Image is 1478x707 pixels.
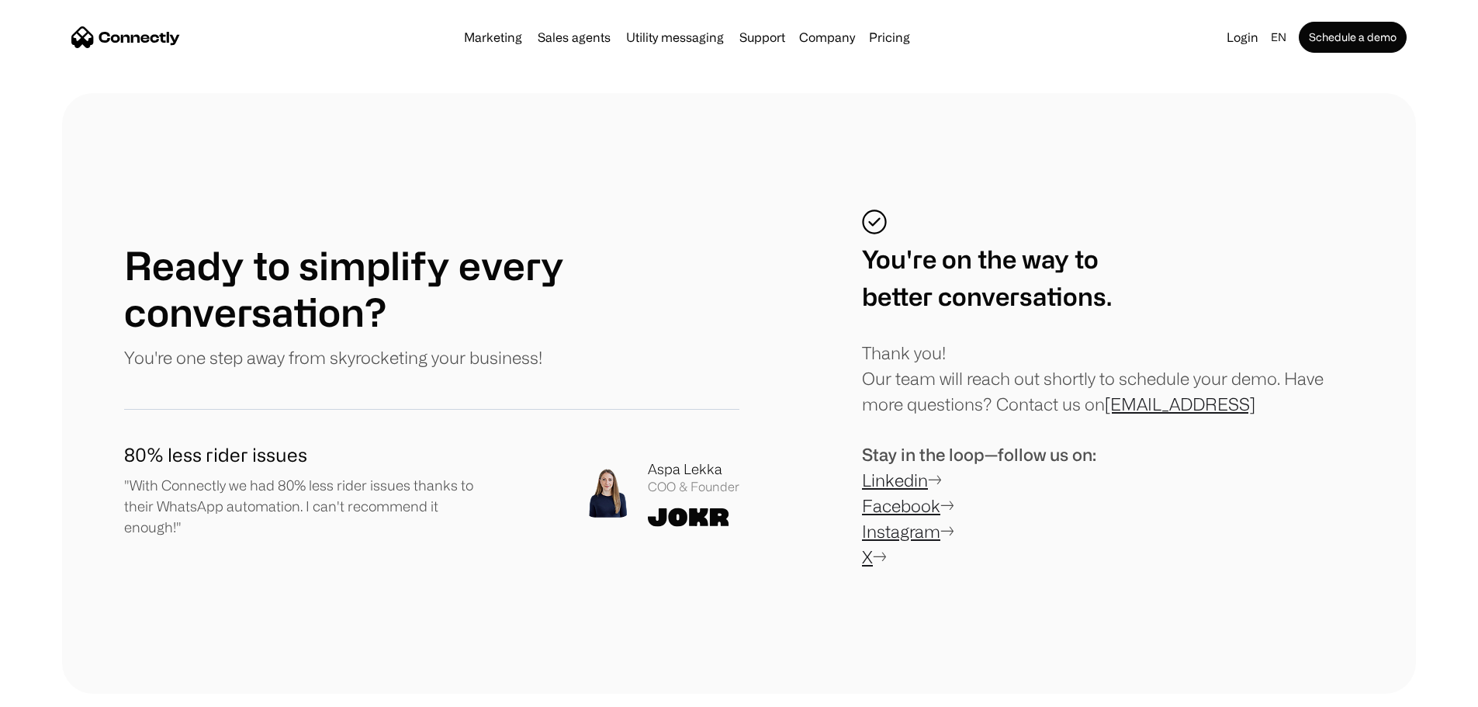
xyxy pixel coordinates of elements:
div: Company [799,26,855,48]
a: Linkedin [862,470,928,490]
a: Utility messaging [620,31,730,43]
div: You're on the way to better conversations. [862,241,1112,315]
a: home [71,26,180,49]
ul: Language list [31,680,93,702]
div: en [1265,26,1296,48]
div: Company [794,26,860,48]
div: Thank you! Our team will reach out shortly to schedule your demo. Have more questions? Contact us on [862,340,1354,417]
a: Schedule a demo [1299,22,1407,53]
h1: 80% less rider issues [124,441,493,469]
a: X [862,547,873,567]
p: "With Connectly we had 80% less rider issues thanks to their WhatsApp automation. I can't recomme... [124,475,493,538]
div: COO & Founder [648,480,739,494]
div: Aspa Lekka [648,459,739,480]
a: Login [1220,26,1265,48]
a: Support [733,31,791,43]
span: Stay in the loop—follow us on: [862,445,1096,464]
aside: Language selected: English [16,678,93,702]
a: Marketing [458,31,528,43]
p: You're one step away from skyrocketing your business! [124,345,542,370]
a: Instagram [862,522,940,541]
a: Pricing [863,31,916,43]
a: [EMAIL_ADDRESS] [1105,394,1255,414]
a: Sales agents [531,31,617,43]
p: → → → → [862,442,1096,570]
h1: Ready to simplify every conversation? [124,242,739,335]
div: en [1271,26,1286,48]
a: Facebook [862,496,940,515]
